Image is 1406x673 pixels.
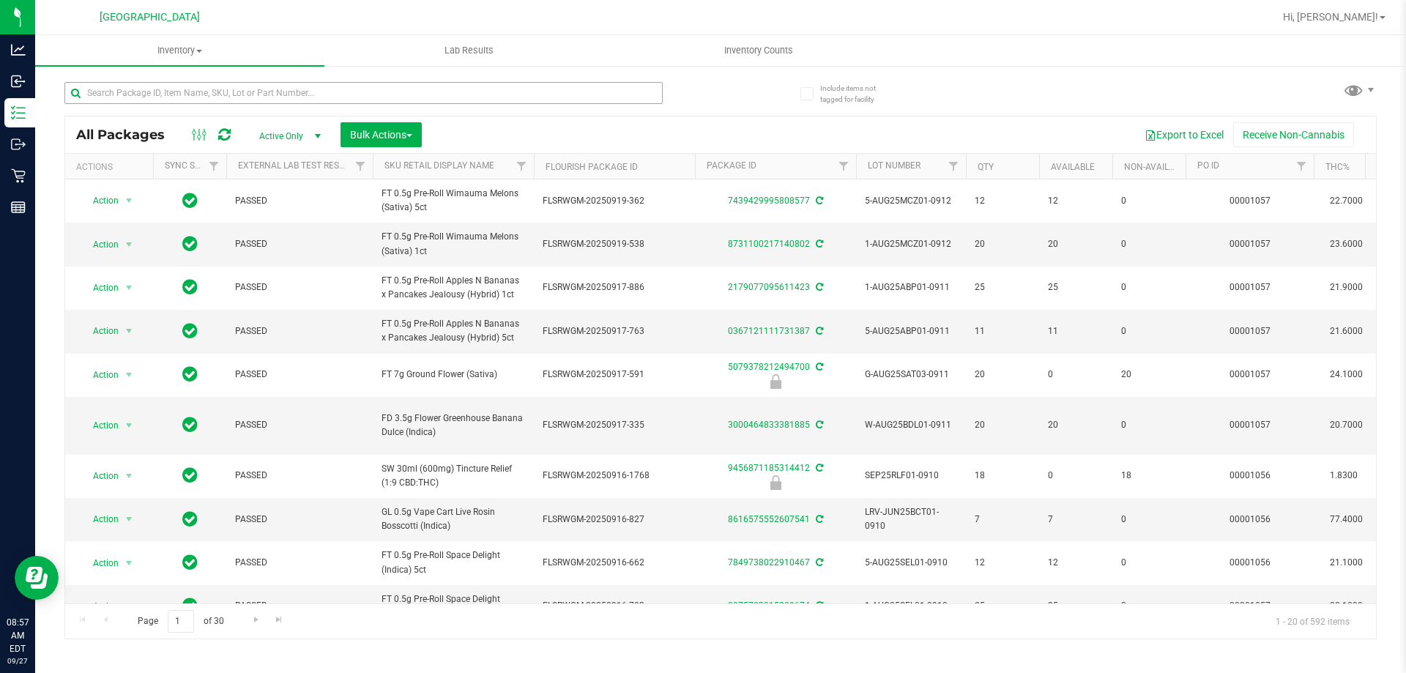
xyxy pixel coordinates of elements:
[728,557,810,568] a: 7849738022910467
[707,160,756,171] a: Package ID
[1048,556,1104,570] span: 12
[975,368,1030,382] span: 20
[975,324,1030,338] span: 11
[120,365,138,385] span: select
[1124,162,1189,172] a: Non-Available
[1048,599,1104,613] span: 25
[341,122,422,147] button: Bulk Actions
[382,274,525,302] span: FT 0.5g Pre-Roll Apples N Bananas x Pancakes Jealousy (Hybrid) 1ct
[728,196,810,206] a: 7439429995808577
[546,162,638,172] a: Flourish Package ID
[235,556,364,570] span: PASSED
[865,324,957,338] span: 5-AUG25ABP01-0911
[614,35,903,66] a: Inventory Counts
[820,83,893,105] span: Include items not tagged for facility
[382,368,525,382] span: FT 7g Ground Flower (Sativa)
[1230,326,1271,336] a: 00001057
[832,154,856,179] a: Filter
[120,509,138,529] span: select
[1048,324,1104,338] span: 11
[182,552,198,573] span: In Sync
[728,239,810,249] a: 8731100217140802
[543,194,686,208] span: FLSRWGM-20250919-362
[11,42,26,57] inline-svg: Analytics
[235,599,364,613] span: PASSED
[235,194,364,208] span: PASSED
[382,549,525,576] span: FT 0.5g Pre-Roll Space Delight (Indica) 5ct
[728,463,810,473] a: 9456871185314412
[120,415,138,436] span: select
[865,556,957,570] span: 5-AUG25SEL01-0910
[1048,194,1104,208] span: 12
[1323,414,1370,436] span: 20.7000
[704,44,813,57] span: Inventory Counts
[120,278,138,298] span: select
[382,462,525,490] span: SW 30ml (600mg) Tincture Relief (1:9 CBD:THC)
[15,556,59,600] iframe: Resource center
[11,168,26,183] inline-svg: Retail
[814,601,823,611] span: Sync from Compliance System
[182,509,198,529] span: In Sync
[382,592,525,620] span: FT 0.5g Pre-Roll Space Delight (Indica) 1ct
[1121,418,1177,432] span: 0
[814,326,823,336] span: Sync from Compliance System
[35,35,324,66] a: Inventory
[1230,196,1271,206] a: 00001057
[1048,368,1104,382] span: 0
[7,616,29,655] p: 08:57 AM EDT
[349,154,373,179] a: Filter
[865,237,957,251] span: 1-AUG25MCZ01-0912
[975,237,1030,251] span: 20
[80,190,119,211] span: Action
[975,418,1030,432] span: 20
[1323,465,1365,486] span: 1.8300
[1135,122,1233,147] button: Export to Excel
[814,239,823,249] span: Sync from Compliance System
[165,160,221,171] a: Sync Status
[728,420,810,430] a: 3000464833381885
[1121,194,1177,208] span: 0
[64,82,663,104] input: Search Package ID, Item Name, SKU, Lot or Part Number...
[80,278,119,298] span: Action
[382,187,525,215] span: FT 0.5g Pre-Roll Wimauma Melons (Sativa) 5ct
[80,596,119,617] span: Action
[11,74,26,89] inline-svg: Inbound
[975,556,1030,570] span: 12
[182,190,198,211] span: In Sync
[975,599,1030,613] span: 25
[1230,470,1271,480] a: 00001056
[1323,190,1370,212] span: 22.7000
[182,414,198,435] span: In Sync
[543,280,686,294] span: FLSRWGM-20250917-886
[182,321,198,341] span: In Sync
[1048,513,1104,527] span: 7
[865,469,957,483] span: SEP25RLF01-0910
[11,200,26,215] inline-svg: Reports
[865,599,957,613] span: 1-AUG25SEL01-0910
[543,418,686,432] span: FLSRWGM-20250917-335
[1325,162,1350,172] a: THC%
[100,11,200,23] span: [GEOGRAPHIC_DATA]
[1230,557,1271,568] a: 00001056
[510,154,534,179] a: Filter
[384,160,494,171] a: Sku Retail Display Name
[814,362,823,372] span: Sync from Compliance System
[1230,282,1271,292] a: 00001057
[35,44,324,57] span: Inventory
[120,553,138,573] span: select
[202,154,226,179] a: Filter
[269,610,290,630] a: Go to the last page
[245,610,267,630] a: Go to the next page
[543,513,686,527] span: FLSRWGM-20250916-827
[543,599,686,613] span: FLSRWGM-20250916-703
[1323,552,1370,573] span: 21.1000
[120,466,138,486] span: select
[182,234,198,254] span: In Sync
[120,596,138,617] span: select
[942,154,966,179] a: Filter
[80,553,119,573] span: Action
[543,237,686,251] span: FLSRWGM-20250919-538
[1048,469,1104,483] span: 0
[975,469,1030,483] span: 18
[865,505,957,533] span: LRV-JUN25BCT01-0910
